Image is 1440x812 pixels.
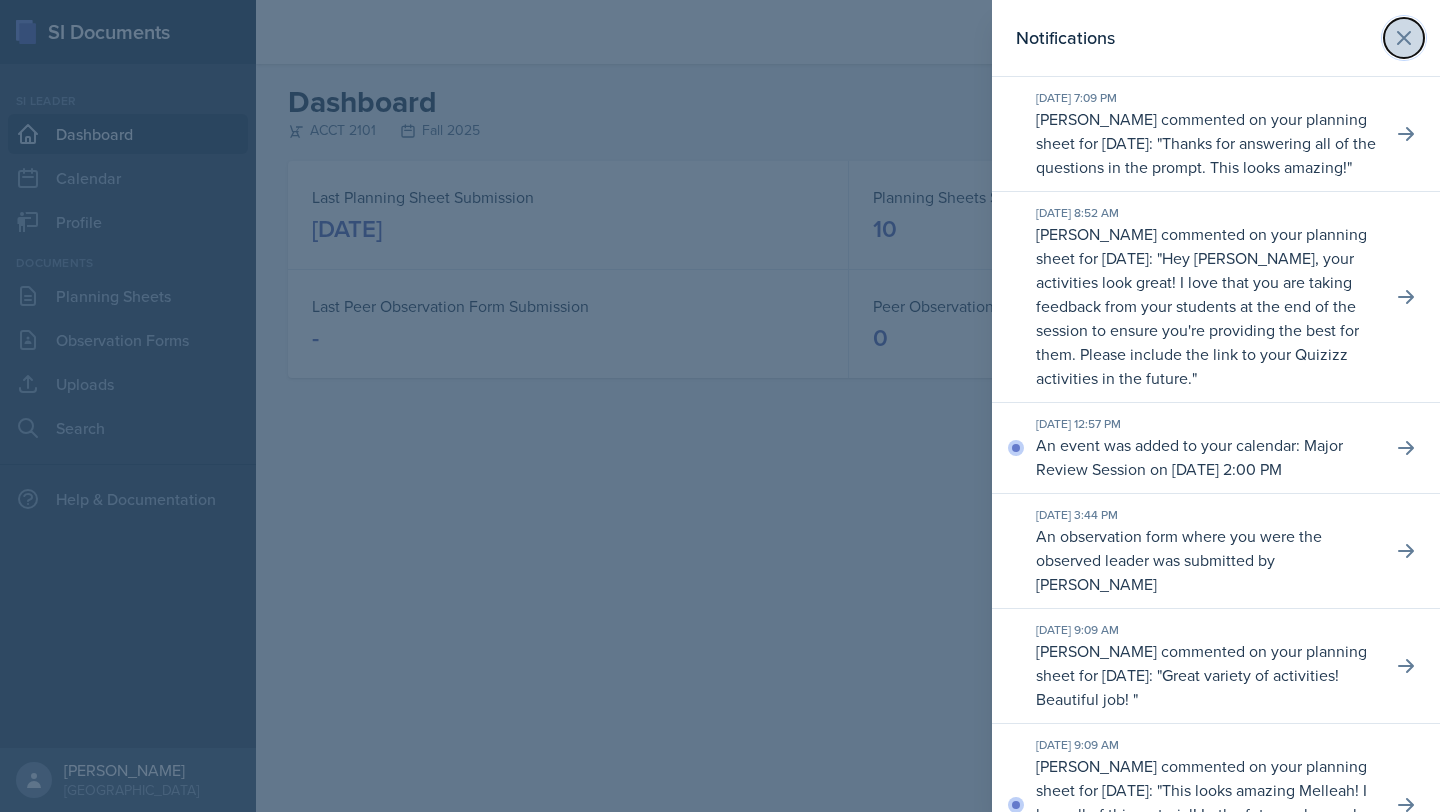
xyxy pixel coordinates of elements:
[1036,415,1376,433] div: [DATE] 12:57 PM
[1036,524,1376,596] p: An observation form where you were the observed leader was submitted by [PERSON_NAME]
[1036,736,1376,754] div: [DATE] 9:09 AM
[1036,506,1376,524] div: [DATE] 3:44 PM
[1036,247,1359,389] p: Hey [PERSON_NAME], your activities look great! I love that you are taking feedback from your stud...
[1036,204,1376,222] div: [DATE] 8:52 AM
[1036,639,1376,711] p: [PERSON_NAME] commented on your planning sheet for [DATE]: " "
[1036,433,1376,481] p: An event was added to your calendar: Major Review Session on [DATE] 2:00 PM
[1036,222,1376,390] p: [PERSON_NAME] commented on your planning sheet for [DATE]: " "
[1036,89,1376,107] div: [DATE] 7:09 PM
[1036,107,1376,179] p: [PERSON_NAME] commented on your planning sheet for [DATE]: " "
[1016,24,1115,52] h2: Notifications
[1036,621,1376,639] div: [DATE] 9:09 AM
[1036,132,1376,178] p: Thanks for answering all of the questions in the prompt. This looks amazing!
[1036,664,1339,710] p: Great variety of activities! Beautiful job!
